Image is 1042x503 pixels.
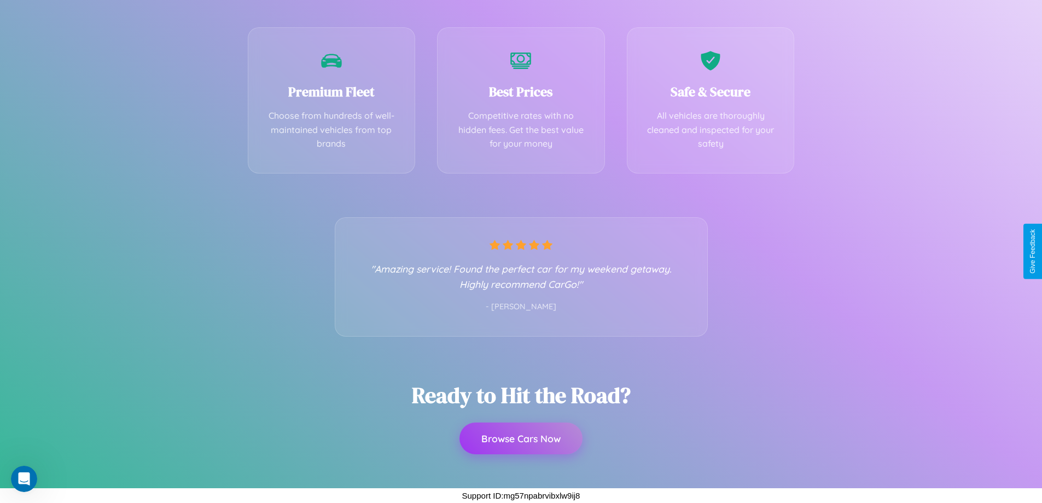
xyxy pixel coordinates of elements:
[454,109,588,151] p: Competitive rates with no hidden fees. Get the best value for your money
[357,300,685,314] p: - [PERSON_NAME]
[462,488,580,503] p: Support ID: mg57npabrvibxlw9ij8
[265,83,399,101] h3: Premium Fleet
[11,466,37,492] iframe: Intercom live chat
[454,83,588,101] h3: Best Prices
[1029,229,1037,274] div: Give Feedback
[265,109,399,151] p: Choose from hundreds of well-maintained vehicles from top brands
[459,423,583,454] button: Browse Cars Now
[357,261,685,292] p: "Amazing service! Found the perfect car for my weekend getaway. Highly recommend CarGo!"
[412,380,631,410] h2: Ready to Hit the Road?
[644,109,778,151] p: All vehicles are thoroughly cleaned and inspected for your safety
[644,83,778,101] h3: Safe & Secure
